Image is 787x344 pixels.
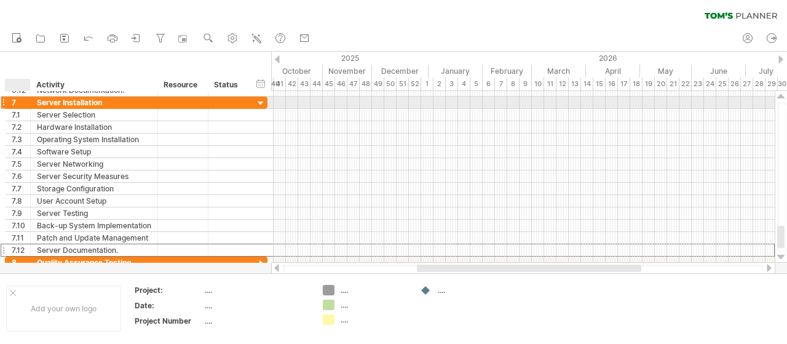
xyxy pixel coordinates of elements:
[37,158,151,170] div: Server Networking
[384,78,397,90] div: 50
[655,78,667,90] div: 20
[341,285,408,295] div: ....
[37,121,151,133] div: Hardware Installation
[679,78,692,90] div: 22
[421,78,433,90] div: 1
[643,78,655,90] div: 19
[753,78,765,90] div: 28
[692,78,704,90] div: 23
[12,183,30,194] div: 7.7
[341,314,408,325] div: ....
[630,78,643,90] div: 18
[135,285,202,295] div: Project:
[37,183,151,194] div: Storage Configuration
[532,65,586,78] div: March 2026
[298,78,310,90] div: 43
[12,146,30,158] div: 7.4
[12,232,30,244] div: 7.11
[341,300,408,310] div: ....
[37,97,151,108] div: Server Installation
[640,65,692,78] div: May 2026
[323,78,335,90] div: 45
[335,78,347,90] div: 46
[6,286,121,332] div: Add your own logo
[729,78,741,90] div: 26
[360,78,372,90] div: 48
[37,232,151,244] div: Patch and Update Management
[12,97,30,108] div: 7
[37,109,151,121] div: Server Selection
[274,78,286,90] div: 41
[458,78,470,90] div: 4
[520,78,532,90] div: 9
[409,78,421,90] div: 52
[495,78,507,90] div: 7
[12,109,30,121] div: 7.1
[507,78,520,90] div: 8
[397,78,409,90] div: 51
[586,65,640,78] div: April 2026
[164,79,201,91] div: Resource
[765,78,778,90] div: 29
[438,285,505,295] div: ....
[214,79,241,91] div: Status
[483,78,495,90] div: 6
[135,316,202,326] div: Project Number
[12,134,30,145] div: 7.3
[12,158,30,170] div: 7.5
[667,78,679,90] div: 21
[205,300,308,311] div: ....
[37,257,151,268] div: Quality Assurance Testing
[12,257,30,268] div: 8
[581,78,593,90] div: 14
[593,78,606,90] div: 15
[37,244,151,256] div: Server Documentation.
[12,195,30,207] div: 7.8
[741,78,753,90] div: 27
[692,65,746,78] div: June 2026
[37,146,151,158] div: Software Setup
[323,65,372,78] div: November 2025
[37,134,151,145] div: Operating System Installation
[310,78,323,90] div: 44
[483,65,532,78] div: February 2026
[704,78,716,90] div: 24
[569,78,581,90] div: 13
[347,78,360,90] div: 47
[12,121,30,133] div: 7.2
[716,78,729,90] div: 25
[205,316,308,326] div: ....
[37,195,151,207] div: User Account Setup
[556,78,569,90] div: 12
[37,170,151,182] div: Server Security Measures
[12,244,30,256] div: 7.12
[12,207,30,219] div: 7.9
[433,78,446,90] div: 2
[12,170,30,182] div: 7.6
[532,78,544,90] div: 10
[429,65,483,78] div: January 2026
[470,78,483,90] div: 5
[286,78,298,90] div: 42
[135,300,202,311] div: Date:
[618,78,630,90] div: 17
[544,78,556,90] div: 11
[372,65,429,78] div: December 2025
[37,207,151,219] div: Server Testing
[606,78,618,90] div: 16
[37,220,151,231] div: Back-up System Implementation
[266,65,323,78] div: October 2025
[372,78,384,90] div: 49
[36,79,151,91] div: Activity
[12,220,30,231] div: 7.10
[446,78,458,90] div: 3
[205,285,308,295] div: ....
